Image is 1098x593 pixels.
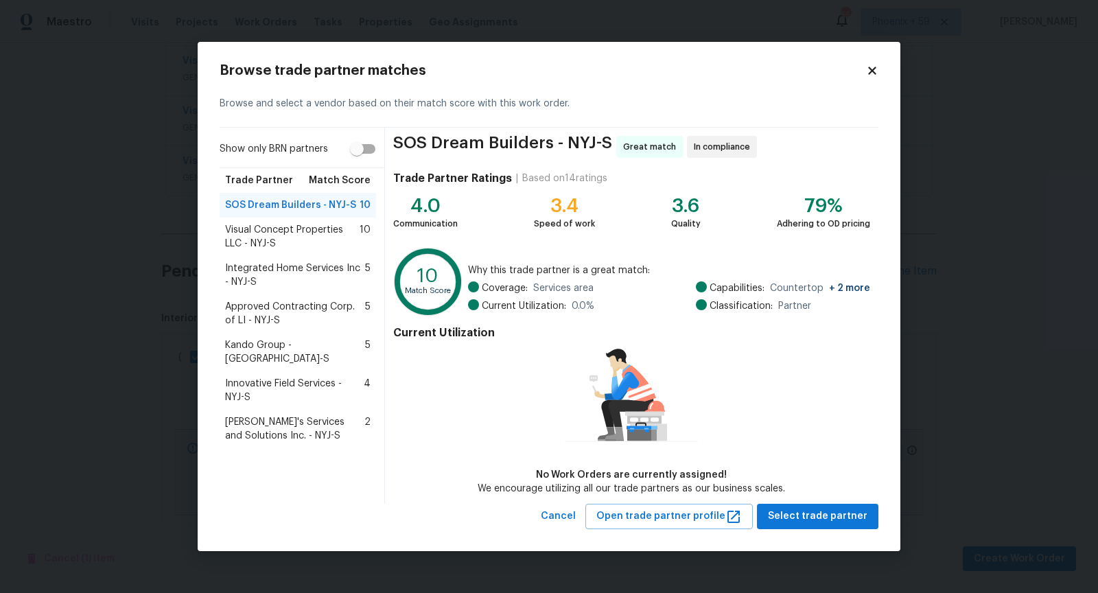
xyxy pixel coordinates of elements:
span: Kando Group - [GEOGRAPHIC_DATA]-S [225,338,365,366]
div: Browse and select a vendor based on their match score with this work order. [220,80,878,128]
button: Select trade partner [757,504,878,529]
button: Cancel [535,504,581,529]
h4: Trade Partner Ratings [393,172,512,185]
span: Countertop [770,281,870,295]
div: No Work Orders are currently assigned! [478,468,785,482]
h4: Current Utilization [393,326,870,340]
div: 4.0 [393,199,458,213]
div: We encourage utilizing all our trade partners as our business scales. [478,482,785,496]
span: Open trade partner profile [596,508,742,525]
span: Coverage: [482,281,528,295]
h2: Browse trade partner matches [220,64,866,78]
button: Open trade partner profile [585,504,753,529]
span: 5 [365,261,371,289]
span: Select trade partner [768,508,867,525]
span: 5 [365,338,371,366]
span: Current Utilization: [482,299,566,313]
span: Classification: [710,299,773,313]
div: | [512,172,522,185]
span: Trade Partner [225,174,293,187]
span: Innovative Field Services - NYJ-S [225,377,364,404]
div: 3.4 [534,199,595,213]
span: 10 [360,223,371,251]
span: Great match [623,140,681,154]
span: Integrated Home Services Inc - NYJ-S [225,261,365,289]
span: SOS Dream Builders - NYJ-S [225,198,356,212]
span: Approved Contracting Corp. of LI - NYJ-S [225,300,365,327]
span: 5 [365,300,371,327]
span: Visual Concept Properties LLC - NYJ-S [225,223,360,251]
span: Why this trade partner is a great match: [468,264,870,277]
span: Services area [533,281,594,295]
text: 10 [417,266,439,286]
span: Show only BRN partners [220,142,328,156]
div: Based on 14 ratings [522,172,607,185]
div: Quality [671,217,701,231]
span: In compliance [694,140,756,154]
div: 3.6 [671,199,701,213]
div: Communication [393,217,458,231]
span: Partner [778,299,811,313]
span: Match Score [309,174,371,187]
div: 79% [777,199,870,213]
text: Match Score [405,288,451,295]
span: 0.0 % [572,299,594,313]
span: [PERSON_NAME]'s Services and Solutions Inc. - NYJ-S [225,415,364,443]
span: 4 [364,377,371,404]
span: 10 [360,198,371,212]
span: Capabilities: [710,281,764,295]
span: Cancel [541,508,576,525]
span: + 2 more [829,283,870,293]
div: Speed of work [534,217,595,231]
div: Adhering to OD pricing [777,217,870,231]
span: SOS Dream Builders - NYJ-S [393,136,612,158]
span: 2 [364,415,371,443]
